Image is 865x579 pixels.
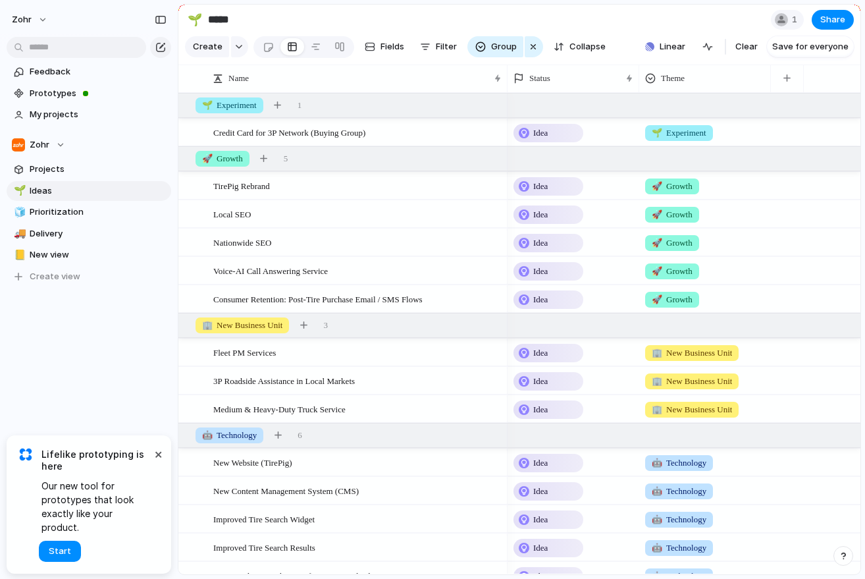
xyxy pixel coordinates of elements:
[652,404,662,414] span: 🏢
[298,429,302,442] span: 6
[652,541,706,555] span: Technology
[30,227,167,240] span: Delivery
[39,541,81,562] button: Start
[30,87,167,100] span: Prototypes
[661,72,685,85] span: Theme
[30,163,167,176] span: Projects
[213,178,270,193] span: TirePig Rebrand
[7,159,171,179] a: Projects
[213,234,271,250] span: Nationwide SEO
[41,449,151,472] span: Lifelike prototyping is here
[7,62,171,82] a: Feedback
[533,126,548,140] span: Idea
[569,40,606,53] span: Collapse
[652,236,693,250] span: Growth
[652,348,662,358] span: 🏢
[529,72,550,85] span: Status
[652,456,706,470] span: Technology
[213,291,423,306] span: Consumer Retention: Post-Tire Purchase Email / SMS Flows
[12,184,25,198] button: 🌱
[202,152,243,165] span: Growth
[652,375,732,388] span: New Business Unit
[30,108,167,121] span: My projects
[12,206,25,219] button: 🧊
[213,455,292,470] span: New Website (TirePig)
[323,319,328,332] span: 3
[652,266,662,276] span: 🚀
[213,373,355,388] span: 3P Roadside Assistance in Local Markets
[359,36,409,57] button: Fields
[652,181,662,191] span: 🚀
[820,13,845,26] span: Share
[640,37,691,57] button: Linear
[652,294,662,304] span: 🚀
[202,100,213,110] span: 🌱
[548,36,611,57] button: Collapse
[188,11,202,28] div: 🌱
[533,236,548,250] span: Idea
[652,543,662,553] span: 🤖
[652,265,693,278] span: Growth
[533,403,548,416] span: Idea
[30,65,167,78] span: Feedback
[7,245,171,265] a: 📒New view
[213,263,328,278] span: Voice-AI Call Answering Service
[298,99,302,112] span: 1
[652,513,706,526] span: Technology
[14,205,23,220] div: 🧊
[533,293,548,306] span: Idea
[533,208,548,221] span: Idea
[652,346,732,360] span: New Business Unit
[772,40,849,53] span: Save for everyone
[213,401,346,416] span: Medium & Heavy-Duty Truck Service
[284,152,288,165] span: 5
[41,479,151,534] span: Our new tool for prototypes that look exactly like your product.
[380,40,404,53] span: Fields
[533,541,548,555] span: Idea
[213,539,315,555] span: Improved Tire Search Results
[652,458,662,468] span: 🤖
[436,40,457,53] span: Filter
[730,36,763,57] button: Clear
[415,36,462,57] button: Filter
[30,206,167,219] span: Prioritization
[652,293,693,306] span: Growth
[652,376,662,386] span: 🏢
[652,208,693,221] span: Growth
[213,483,359,498] span: New Content Management System (CMS)
[767,36,854,57] button: Save for everyone
[7,224,171,244] a: 🚚Delivery
[533,265,548,278] span: Idea
[14,248,23,263] div: 📒
[12,248,25,262] button: 📒
[533,456,548,470] span: Idea
[202,319,282,332] span: New Business Unit
[12,13,32,26] span: zohr
[7,202,171,222] a: 🧊Prioritization
[185,36,229,57] button: Create
[30,248,167,262] span: New view
[533,513,548,526] span: Idea
[49,545,71,558] span: Start
[812,10,854,30] button: Share
[7,181,171,201] a: 🌱Ideas
[533,375,548,388] span: Idea
[652,180,693,193] span: Growth
[150,446,166,462] button: Dismiss
[202,153,213,163] span: 🚀
[12,227,25,240] button: 🚚
[792,13,801,26] span: 1
[467,36,523,57] button: Group
[652,486,662,496] span: 🤖
[652,403,732,416] span: New Business Unit
[660,40,685,53] span: Linear
[652,128,662,138] span: 🌱
[533,346,548,360] span: Idea
[184,9,205,30] button: 🌱
[14,183,23,198] div: 🌱
[30,270,80,283] span: Create view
